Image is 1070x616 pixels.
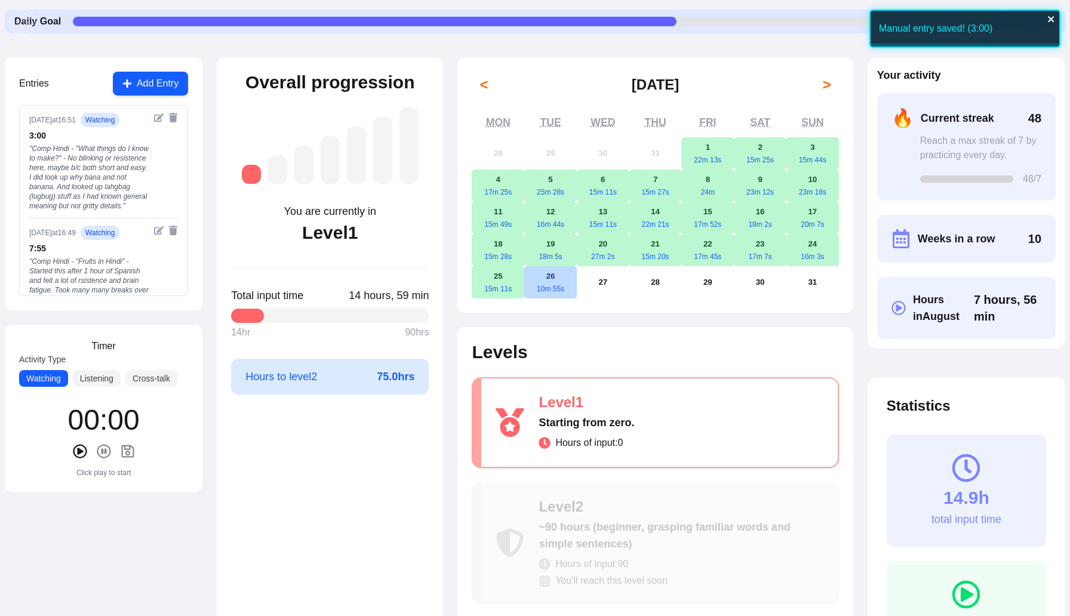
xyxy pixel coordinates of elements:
div: 23m 12s [734,187,786,197]
span: 10 [1028,230,1041,247]
button: August 10, 202523m 18s [786,170,839,202]
abbr: July 31, 2025 [651,149,660,158]
button: August 14, 202522m 21s [629,202,682,234]
abbr: August 20, 2025 [598,239,607,248]
span: watching [81,226,120,240]
abbr: August 23, 2025 [756,239,765,248]
div: Starting from zero. [539,414,823,431]
div: 17m 45s [681,252,734,261]
button: August 27, 2025 [577,266,629,298]
button: August 25, 202515m 11s [472,266,524,298]
button: July 28, 2025 [472,137,524,170]
button: August 2, 202515m 25s [734,137,786,170]
h2: Levels [472,341,838,363]
div: Level 1 [539,393,823,412]
abbr: August 11, 2025 [494,207,503,216]
button: Delete entry [168,113,178,122]
span: 75.0 hrs [377,368,414,385]
button: August 17, 202520m 7s [786,202,839,234]
button: August 24, 202516m 3s [786,234,839,266]
abbr: August 25, 2025 [494,272,503,281]
h2: Statistics [887,396,1046,415]
button: August 6, 202515m 11s [577,170,629,202]
button: > [815,73,839,97]
abbr: August 2, 2025 [758,143,762,152]
abbr: August 30, 2025 [756,278,765,287]
div: " Comp Hindi - "What things do I know to make?" - No blinking or resistence here, maybe b/c both ... [29,144,149,211]
button: August 11, 202515m 49s [472,202,524,234]
abbr: August 14, 2025 [651,207,660,216]
button: August 3, 202515m 44s [786,137,839,170]
span: 14 hr [231,325,250,340]
button: Edit entry [154,226,164,235]
abbr: August 9, 2025 [758,175,762,184]
abbr: August 13, 2025 [598,207,607,216]
div: 15m 25s [734,155,786,165]
abbr: August 31, 2025 [808,278,817,287]
span: Hours in August [913,291,974,325]
button: Listening [73,370,121,387]
div: 15m 27s [629,187,682,197]
div: Level 2: ~90 hours (beginner, grasping familiar words and simple sentences) [268,155,287,184]
abbr: August 27, 2025 [598,278,607,287]
abbr: August 3, 2025 [810,143,814,152]
abbr: Sunday [801,116,823,128]
button: July 31, 2025 [629,137,682,170]
button: August 30, 2025 [734,266,786,298]
div: Level 2 [539,497,823,516]
button: August 4, 202517m 25s [472,170,524,202]
span: Click to toggle between decimal and time format [349,287,429,304]
abbr: August 15, 2025 [703,207,712,216]
span: Current streak [921,110,994,127]
div: 22m 13s [681,155,734,165]
button: August 9, 202523m 12s [734,170,786,202]
button: August 20, 202527m 2s [577,234,629,266]
span: watching [81,113,120,127]
abbr: August 10, 2025 [808,175,817,184]
div: 15m 49s [472,220,524,229]
button: August 22, 202517m 45s [681,234,734,266]
h2: Your activity [877,67,1056,84]
div: 15m 44s [786,155,839,165]
div: Level 7: ~2,625 hours (near-native, understanding most media and conversations fluently) [399,107,419,184]
abbr: August 28, 2025 [651,278,660,287]
div: 16m 44s [524,220,577,229]
button: August 31, 2025 [786,266,839,298]
abbr: July 28, 2025 [494,149,503,158]
span: 48 [1028,110,1041,127]
button: July 29, 2025 [524,137,577,170]
abbr: July 29, 2025 [546,149,555,158]
span: Total input time [231,287,303,304]
button: August 18, 202515m 28s [472,234,524,266]
div: 27m 2s [577,252,629,261]
div: ~90 hours (beginner, grasping familiar words and simple sentences) [539,519,823,552]
button: Cross-talk [125,370,177,387]
div: Level 6: ~1,750 hours (advanced, understanding native media with effort) [373,117,392,184]
div: 00 : 00 [68,406,140,435]
span: > [823,75,831,94]
div: 17m 52s [681,220,734,229]
div: 17m 25s [472,187,524,197]
div: 7 : 55 [29,242,149,254]
div: Level 4: ~525 hours (intermediate, understanding more complex conversations) [321,136,340,184]
div: 15m 11s [577,220,629,229]
abbr: August 8, 2025 [706,175,710,184]
button: Watching [19,370,68,387]
abbr: Tuesday [540,116,561,128]
div: Click play to start [76,468,131,478]
button: August 16, 202518m 2s [734,202,786,234]
span: Weeks in a row [918,230,995,247]
span: Hours to level 2 [245,368,317,385]
abbr: August 24, 2025 [808,239,817,248]
div: 15m 20s [629,252,682,261]
div: 24m [681,187,734,197]
div: 16m 3s [786,252,839,261]
div: Level 5: ~1,050 hours (high intermediate, understanding most everyday content) [347,127,366,184]
div: 15m 28s [472,252,524,261]
button: August 12, 202516m 44s [524,202,577,234]
div: 22m 21s [629,220,682,229]
button: August 13, 202515m 11s [577,202,629,234]
h2: Overall progression [245,72,414,93]
div: 15m 11s [472,284,524,294]
span: Hours of input: 90 [555,557,628,571]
